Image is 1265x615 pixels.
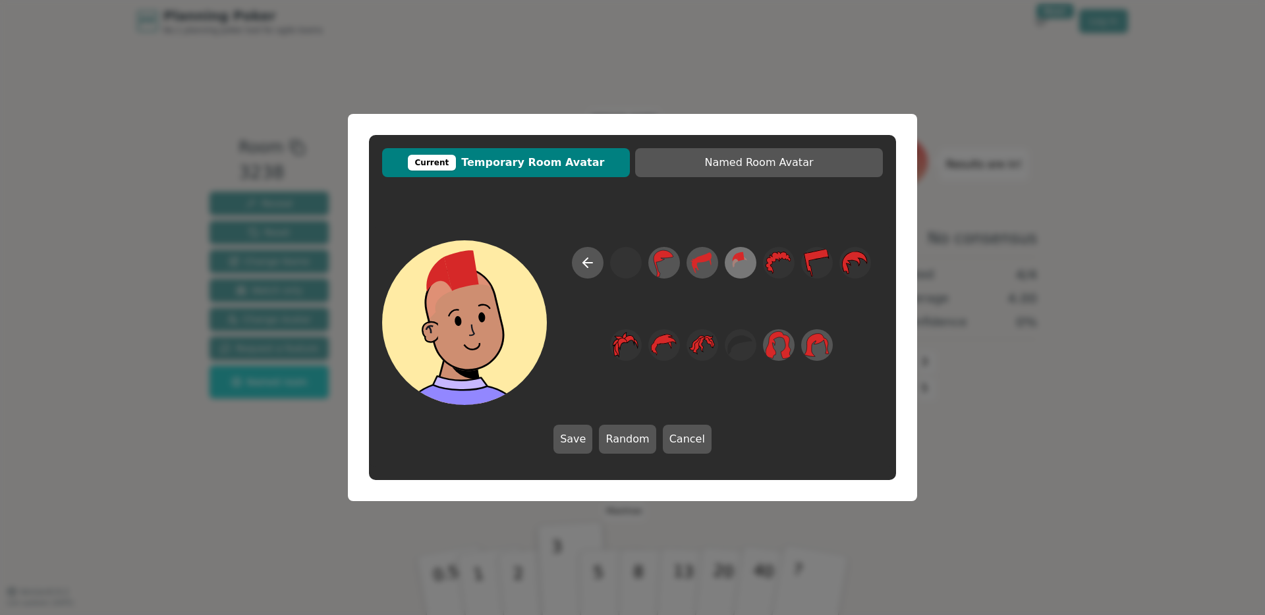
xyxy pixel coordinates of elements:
[635,148,883,177] button: Named Room Avatar
[382,148,630,177] button: CurrentTemporary Room Avatar
[663,425,712,454] button: Cancel
[553,425,592,454] button: Save
[642,155,876,171] span: Named Room Avatar
[389,155,623,171] span: Temporary Room Avatar
[408,155,457,171] div: Current
[599,425,656,454] button: Random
